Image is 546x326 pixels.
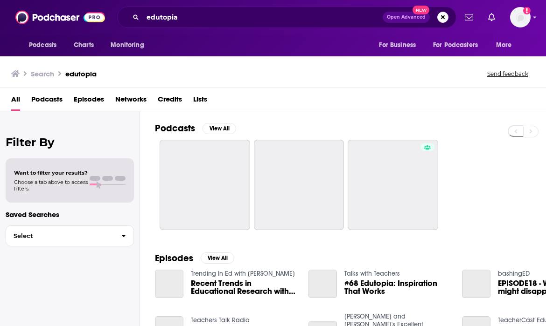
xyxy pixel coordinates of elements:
span: Recent Trends in Educational Research with [PERSON_NAME] from [DOMAIN_NAME] [191,279,297,295]
button: View All [203,123,236,134]
span: For Business [379,39,416,52]
input: Search podcasts, credits, & more... [143,10,383,25]
a: Recent Trends in Educational Research with Youki Terada from Edutopia.org [155,270,183,298]
button: open menu [490,36,524,54]
h2: Filter By [6,136,134,149]
a: Show notifications dropdown [461,9,477,25]
img: User Profile [510,7,531,27]
span: New [413,6,429,14]
h3: Search [31,69,54,78]
button: Select [6,225,134,246]
img: Podchaser - Follow, Share and Rate Podcasts [15,8,105,26]
button: open menu [427,36,491,54]
a: Credits [158,92,182,111]
span: Choose a tab above to access filters. [14,179,88,192]
a: Trending In Ed with Mike Palmer [191,270,295,278]
button: open menu [22,36,69,54]
span: More [496,39,512,52]
span: Logged in as megcassidy [510,7,531,27]
a: Podcasts [31,92,63,111]
span: Select [6,233,114,239]
a: Lists [193,92,207,111]
button: View All [201,252,234,264]
a: EPISODE18 - Why edutopia might disappoint you [462,270,490,298]
span: Charts [74,39,94,52]
a: PodcastsView All [155,122,236,134]
a: #68 Edutopia: Inspiration That Works [344,279,451,295]
span: Want to filter your results? [14,170,88,176]
span: For Podcasters [433,39,478,52]
p: Saved Searches [6,210,134,219]
a: Episodes [74,92,104,111]
a: Show notifications dropdown [484,9,499,25]
span: Podcasts [29,39,56,52]
span: Monitoring [111,39,144,52]
a: #68 Edutopia: Inspiration That Works [308,270,337,298]
button: open menu [372,36,427,54]
a: Charts [68,36,99,54]
a: Teachers Talk Radio [191,316,249,324]
button: Send feedback [484,70,531,78]
h2: Episodes [155,252,193,264]
svg: Add a profile image [523,7,531,14]
a: Recent Trends in Educational Research with Youki Terada from Edutopia.org [191,279,297,295]
a: bashingED [498,270,530,278]
a: Networks [115,92,147,111]
a: Talks with Teachers [344,270,400,278]
button: Show profile menu [510,7,531,27]
div: Search podcasts, credits, & more... [117,7,456,28]
a: All [11,92,20,111]
button: Open AdvancedNew [383,12,430,23]
button: open menu [104,36,156,54]
a: EpisodesView All [155,252,234,264]
h3: edutopia [65,69,97,78]
span: Open Advanced [387,15,426,20]
h2: Podcasts [155,122,195,134]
